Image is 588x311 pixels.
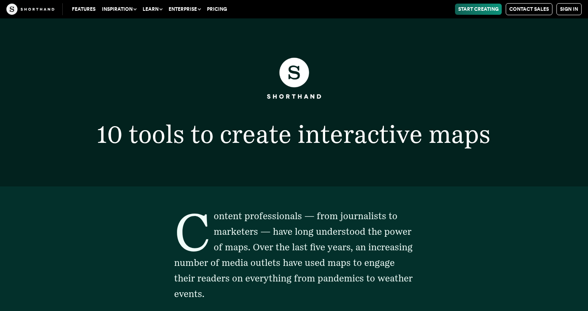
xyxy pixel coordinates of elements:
a: Features [69,4,99,15]
img: The Craft [6,4,54,15]
a: Sign in [556,3,582,15]
button: Inspiration [99,4,139,15]
button: Enterprise [165,4,204,15]
h1: 10 tools to create interactive maps [68,122,520,147]
span: Content professionals — from journalists to marketers — have long understood the power of maps. O... [174,210,413,299]
a: Start Creating [455,4,502,15]
button: Learn [139,4,165,15]
a: Contact Sales [506,3,552,15]
a: Pricing [204,4,230,15]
